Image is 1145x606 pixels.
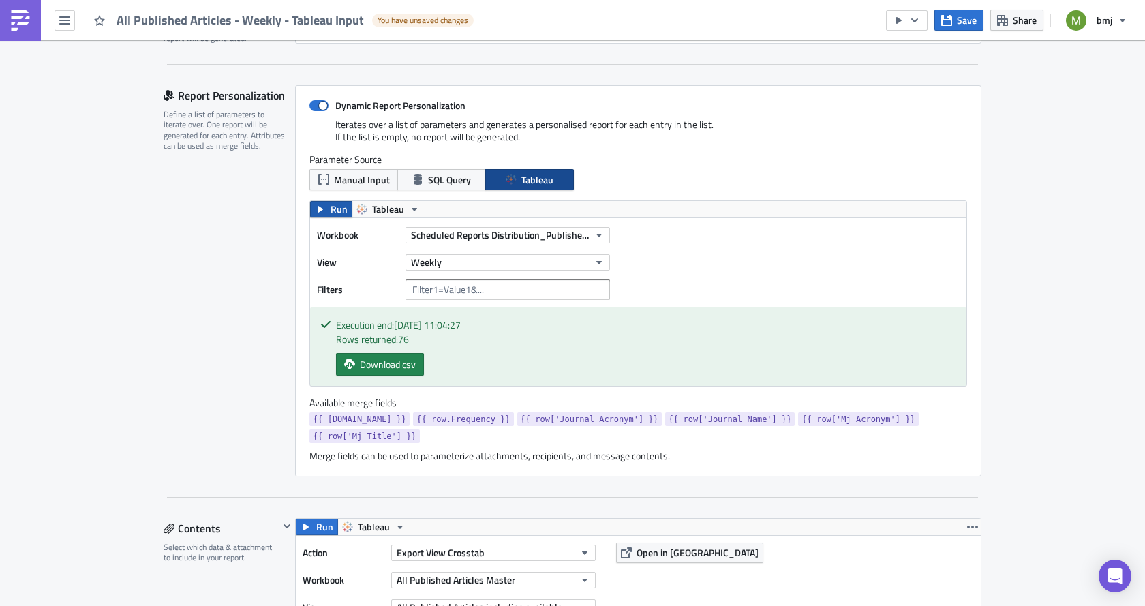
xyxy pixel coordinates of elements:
p: Please find attached the {{ row.Frequency }} Published Article report showing all articles publis... [5,87,651,109]
span: {{ row['Mj Acronym'] }} [801,412,915,426]
span: All Published Articles - Weekly - Tableau Input [117,12,365,28]
button: Share [990,10,1043,31]
span: Tableau [372,201,404,217]
span: SQL Query [428,172,471,187]
img: PushMetrics [10,10,31,31]
div: Select which data & attachment to include in your report. [164,542,279,563]
span: Download csv [360,357,416,372]
label: View [317,252,399,273]
button: Run [296,519,338,535]
div: Merge fields can be used to parameterize attachments, recipients, and message contents. [309,450,967,462]
label: Filters [317,279,399,300]
span: Save [957,13,977,27]
label: Workbook [303,570,384,590]
div: Define a list of parameters to iterate over. One report will be generated for each entry. Attribu... [164,109,286,151]
button: Scheduled Reports Distribution_Published Articles Mailing [406,227,610,243]
div: Rows returned: 76 [336,332,956,346]
span: {{ row['Journal Acronym'] }} [521,412,658,426]
button: Export View Crosstab [391,545,596,561]
a: {{ row['Mj Acronym'] }} [798,412,918,426]
button: bmj [1058,5,1135,35]
div: Execution end: [DATE] 11:04:27 [336,318,956,332]
div: Contents [164,518,279,539]
div: Report Personalization [164,85,295,106]
label: Action [303,543,384,563]
span: Export View Crosstab [397,545,485,560]
button: Open in [GEOGRAPHIC_DATA] [616,543,763,563]
a: {{ [DOMAIN_NAME] }} [309,412,410,426]
span: {{ row['Mj Title'] }} [313,429,416,443]
span: Open in [GEOGRAPHIC_DATA] [637,545,759,560]
label: Parameter Source [309,153,967,166]
button: Tableau [352,201,425,217]
span: Weekly [411,255,442,269]
span: Manual Input [334,172,390,187]
button: Save [934,10,983,31]
span: Tableau [521,172,553,187]
img: Avatar [1065,9,1088,32]
strong: Dynamic Report Personalization [335,98,465,112]
button: Tableau [485,169,574,190]
label: Workbook [317,225,399,245]
div: Optionally, perform a condition check before generating and sending a report. Only if true, the r... [164,1,286,44]
span: Tableau [358,519,390,535]
button: SQL Query [397,169,486,190]
span: Run [331,201,348,217]
p: Hello, [5,5,651,16]
label: Available merge fields [309,397,412,409]
button: Manual Input [309,169,398,190]
body: Rich Text Area. Press ALT-0 for help. [5,5,651,229]
span: You have unsaved changes [378,15,468,26]
button: All Published Articles Master [391,572,596,588]
span: {{ row['Journal Name'] }} [669,412,792,426]
button: Run [310,201,352,217]
button: Weekly [406,254,610,271]
strong: Note: The existing platform used to distribute this content is now decommissioned. The new platfo... [5,35,650,68]
span: All Published Articles Master [397,573,515,587]
span: bmj [1097,13,1112,27]
div: Iterates over a list of parameters and generates a personalised report for each entry in the list... [309,119,967,153]
button: Hide content [279,518,295,534]
button: Tableau [337,519,410,535]
span: Share [1013,13,1037,27]
span: Run [316,519,333,535]
a: {{ row['Mj Title'] }} [309,429,420,443]
span: {{ [DOMAIN_NAME] }} [313,412,406,426]
a: Download csv [336,353,424,376]
span: {{ row.Frequency }} [416,412,510,426]
a: {{ row['Journal Acronym'] }} [517,412,662,426]
div: Open Intercom Messenger [1099,560,1131,592]
a: {{ row['Journal Name'] }} [665,412,795,426]
a: {{ row.Frequency }} [413,412,513,426]
span: Scheduled Reports Distribution_Published Articles Mailing [411,228,589,242]
input: Filter1=Value1&... [406,279,610,300]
